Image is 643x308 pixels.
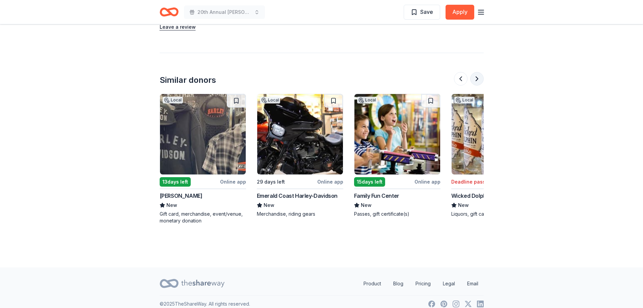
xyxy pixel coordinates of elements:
[166,201,177,209] span: New
[354,177,385,187] div: 15 days left
[451,94,538,217] a: Image for Wicked Dolphin RumLocalDeadline passedWicked Dolphin RumNewLiquors, gift card(s), merch...
[404,5,440,20] button: Save
[410,277,436,290] a: Pricing
[388,277,409,290] a: Blog
[160,75,216,86] div: Similar donors
[446,5,474,20] button: Apply
[437,277,460,290] a: Legal
[462,277,484,290] a: Email
[414,177,440,186] div: Online app
[220,177,246,186] div: Online app
[160,300,250,308] p: © 2025 TheShareWay. All rights reserved.
[160,177,191,187] div: 13 days left
[160,192,203,200] div: [PERSON_NAME]
[451,178,491,186] div: Deadline passed
[257,178,285,186] div: 29 days left
[451,192,503,200] div: Wicked Dolphin Rum
[354,94,440,174] img: Image for Family Fun Center
[257,94,343,174] img: Image for Emerald Coast Harley-Davidson
[160,4,179,20] a: Home
[358,277,484,290] nav: quick links
[354,94,440,217] a: Image for Family Fun CenterLocal15days leftOnline appFamily Fun CenterNewPasses, gift certificate(s)
[361,201,372,209] span: New
[184,5,265,19] button: 20th Annual [PERSON_NAME] Memorial Golf Tournament
[420,7,433,16] span: Save
[317,177,343,186] div: Online app
[163,97,183,103] div: Local
[454,97,475,103] div: Local
[160,94,246,224] a: Image for Orlando Harley-DavidsonLocal13days leftOnline app[PERSON_NAME]NewGift card, merchandise...
[452,94,537,174] img: Image for Wicked Dolphin Rum
[257,94,343,217] a: Image for Emerald Coast Harley-DavidsonLocal29 days leftOnline appEmerald Coast Harley-DavidsonNe...
[264,201,274,209] span: New
[451,211,538,217] div: Liquors, gift card(s), merchandise
[260,97,280,103] div: Local
[197,8,251,16] span: 20th Annual [PERSON_NAME] Memorial Golf Tournament
[257,211,343,217] div: Merchandise, riding gears
[358,277,386,290] a: Product
[458,201,469,209] span: New
[354,211,440,217] div: Passes, gift certificate(s)
[357,97,377,103] div: Local
[160,23,196,31] button: Leave a review
[354,192,399,200] div: Family Fun Center
[160,211,246,224] div: Gift card, merchandise, event/venue, monetary donation
[160,94,246,174] img: Image for Orlando Harley-Davidson
[257,192,338,200] div: Emerald Coast Harley-Davidson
